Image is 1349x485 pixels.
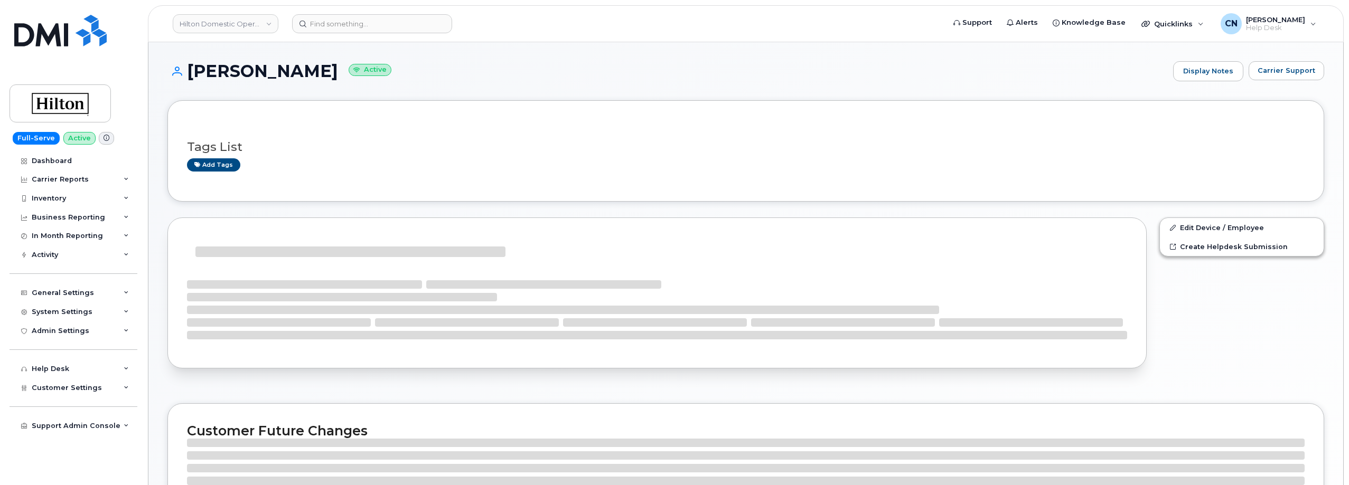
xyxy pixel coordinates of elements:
h2: Customer Future Changes [187,423,1305,439]
a: Add tags [187,158,240,172]
button: Carrier Support [1249,61,1324,80]
small: Active [349,64,391,76]
a: Create Helpdesk Submission [1160,237,1324,256]
a: Display Notes [1173,61,1243,81]
span: Carrier Support [1258,65,1315,75]
h1: [PERSON_NAME] [167,62,1168,80]
a: Edit Device / Employee [1160,218,1324,237]
h3: Tags List [187,140,1305,154]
